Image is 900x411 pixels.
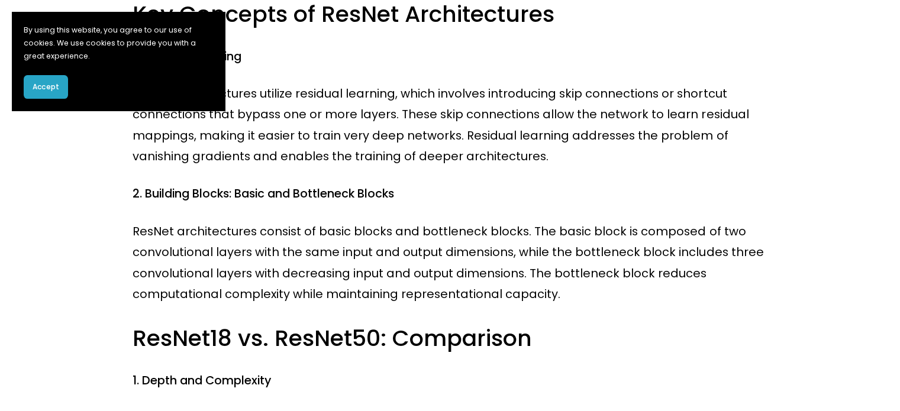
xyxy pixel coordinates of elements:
p: By using this website, you agree to our use of cookies. We use cookies to provide you with a grea... [24,24,213,63]
h4: 1. Depth and Complexity [133,373,767,389]
p: ResNet architectures consist of basic blocks and bottleneck blocks. The basic block is composed o... [133,221,767,305]
h4: 1. Residual Learning [133,48,767,64]
p: ResNet architectures utilize residual learning, which involves introducing skip connections or sh... [133,83,767,167]
h3: ResNet18 vs. ResNet50: Comparison [133,323,767,354]
span: Accept [33,82,59,92]
section: Cookie banner [12,12,225,111]
button: Accept [24,75,68,99]
h4: 2. Building Blocks: Basic and Bottleneck Blocks [133,186,767,202]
